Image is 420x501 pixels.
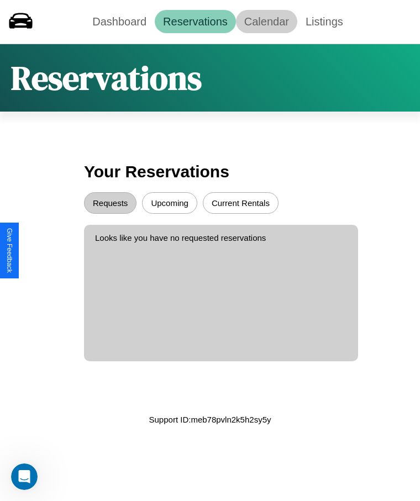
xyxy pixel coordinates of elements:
[6,228,13,273] div: Give Feedback
[149,412,271,427] p: Support ID: meb78pvln2k5h2sy5y
[236,10,297,33] a: Calendar
[155,10,236,33] a: Reservations
[11,55,202,101] h1: Reservations
[84,10,155,33] a: Dashboard
[142,192,197,214] button: Upcoming
[297,10,351,33] a: Listings
[84,157,336,187] h3: Your Reservations
[84,192,136,214] button: Requests
[95,230,347,245] p: Looks like you have no requested reservations
[11,463,38,490] iframe: Intercom live chat
[203,192,279,214] button: Current Rentals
